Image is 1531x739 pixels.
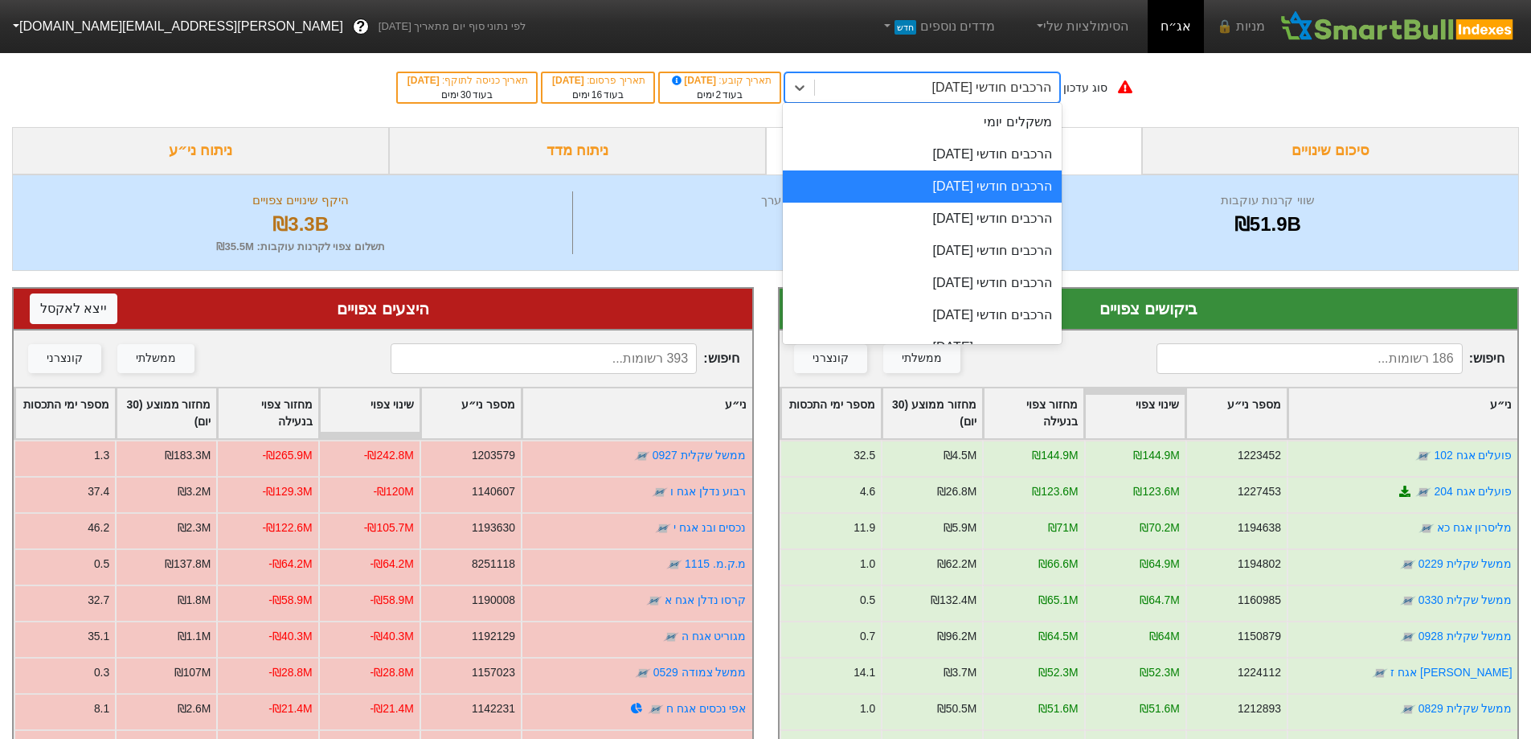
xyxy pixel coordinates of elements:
[406,73,528,88] div: תאריך כניסה לתוקף :
[88,592,109,609] div: 32.7
[1186,388,1286,438] div: Toggle SortBy
[859,556,874,573] div: 1.0
[1032,447,1078,464] div: ₪144.9M
[783,299,1062,331] div: הרכבים חודשי [DATE]
[406,88,528,102] div: בעוד ימים
[370,628,414,645] div: -₪40.3M
[648,701,664,717] img: tase link
[783,170,1062,203] div: הרכבים חודשי [DATE]
[894,20,916,35] span: חדש
[1085,388,1185,438] div: Toggle SortBy
[1278,10,1518,43] img: SmartBull
[781,388,881,438] div: Toggle SortBy
[1133,447,1179,464] div: ₪144.9M
[1038,592,1078,609] div: ₪65.1M
[668,88,772,102] div: בעוד ימים
[472,556,515,573] div: 8251118
[1237,628,1280,645] div: 1150879
[263,519,313,536] div: -₪122.6M
[796,297,1502,321] div: ביקושים צפויים
[1418,593,1512,606] a: ממשל שקלית 0330
[1038,191,1498,210] div: שווי קרנות עוקבות
[653,449,747,462] a: ממשל שקלית 0927
[1434,449,1512,462] a: פועלים אגח 102
[1148,628,1179,645] div: ₪64M
[670,485,747,498] a: רבוע נדלן אגח ו
[472,628,515,645] div: 1192129
[1063,80,1107,96] div: סוג עדכון
[665,593,747,606] a: קרסו נדלן אגח א
[472,519,515,536] div: 1193630
[373,483,413,500] div: -₪120M
[30,294,117,324] button: ייצא לאקסל
[178,700,211,717] div: ₪2.6M
[94,700,109,717] div: 8.1
[1418,702,1512,715] a: ממשל שקלית 0829
[1415,448,1431,464] img: tase link
[370,592,414,609] div: -₪58.9M
[1156,343,1463,374] input: 186 רשומות...
[943,664,976,681] div: ₪3.7M
[370,700,414,717] div: -₪21.4M
[47,350,83,367] div: קונצרני
[364,447,414,464] div: -₪242.8M
[943,447,976,464] div: ₪4.5M
[1399,593,1415,609] img: tase link
[666,702,747,715] a: אפי נכסים אגח ח
[1237,556,1280,573] div: 1194802
[389,127,766,174] div: ניתוח מדד
[874,10,1001,43] a: מדדים נוספיםחדש
[94,664,109,681] div: 0.3
[320,388,420,438] div: Toggle SortBy
[33,210,568,239] div: ₪3.3B
[854,519,875,536] div: 11.9
[15,388,115,438] div: Toggle SortBy
[673,521,747,534] a: נכסים ובנ אגח י
[28,344,101,373] button: קונצרני
[1038,556,1078,573] div: ₪66.6M
[136,350,176,367] div: ממשלתי
[472,664,515,681] div: 1157023
[117,388,216,438] div: Toggle SortBy
[936,483,976,500] div: ₪26.8M
[783,331,1062,363] div: הרכבים חודשי [DATE]
[936,556,976,573] div: ₪62.2M
[931,592,976,609] div: ₪132.4M
[854,664,875,681] div: 14.1
[1237,447,1280,464] div: 1223452
[813,350,849,367] div: קונצרני
[1434,485,1512,498] a: פועלים אגח 204
[94,447,109,464] div: 1.3
[1237,519,1280,536] div: 1194638
[1390,666,1512,679] a: [PERSON_NAME] אגח ז
[1418,557,1512,570] a: ממשל שקלית 0229
[472,483,515,500] div: 1140607
[783,106,1062,138] div: משקלים יומי
[117,344,194,373] button: ממשלתי
[577,191,1028,210] div: מספר ניירות ערך
[1140,556,1180,573] div: ₪64.9M
[1038,664,1078,681] div: ₪52.3M
[1399,629,1415,645] img: tase link
[1140,700,1180,717] div: ₪51.6M
[635,665,651,681] img: tase link
[268,664,312,681] div: -₪28.8M
[263,447,313,464] div: -₪265.9M
[936,700,976,717] div: ₪50.5M
[859,700,874,717] div: 1.0
[1418,630,1512,643] a: ממשל שקלית 0928
[592,89,602,101] span: 16
[268,592,312,609] div: -₪58.9M
[1237,664,1280,681] div: 1224112
[1436,521,1512,534] a: מליסרון אגח כא
[902,350,942,367] div: ממשלתי
[1140,592,1180,609] div: ₪64.7M
[178,519,211,536] div: ₪2.3M
[653,666,747,679] a: ממשל צמודה 0529
[218,388,317,438] div: Toggle SortBy
[461,89,471,101] span: 30
[766,127,1143,174] div: ביקושים והיצעים צפויים
[472,592,515,609] div: 1190008
[883,344,960,373] button: ממשלתי
[551,73,645,88] div: תאריך פרסום :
